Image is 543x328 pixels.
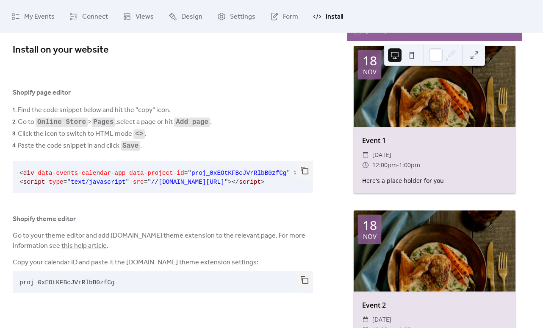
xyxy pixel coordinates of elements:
a: Connect [63,3,114,29]
code: Online Store [37,118,86,126]
span: Go to your theme editor and add [DOMAIN_NAME] theme extension to the relevant page. For more info... [13,231,313,251]
span: 12:00pm [372,160,397,170]
a: My Events [5,3,61,29]
span: = [64,179,67,185]
span: > [294,170,298,177]
span: Connect [82,10,108,23]
span: 1:00pm [399,160,420,170]
span: Paste the code snippet in and click . [18,141,142,151]
code: Add page [176,118,208,126]
span: //[DOMAIN_NAME][URL] [151,179,224,185]
span: My Events [24,10,55,23]
span: Go to > , select a page or hit . [18,117,212,127]
span: Shopify page editor [13,88,71,98]
span: src [133,179,144,185]
div: 18 [363,54,377,67]
a: Settings [211,3,262,29]
span: Settings [230,10,255,23]
a: Views [116,3,160,29]
span: [DATE] [372,150,391,160]
span: text/javascript [71,179,126,185]
span: proj_0xEOtKFBcJVrRlbB0zfCg [19,279,115,286]
a: this help article [61,239,107,252]
span: script [23,179,45,185]
span: - [397,160,399,170]
span: " [286,170,290,177]
div: 18 [363,219,377,232]
div: Here's a place holder for you [354,176,515,185]
span: data-events-calendar-app [38,170,125,177]
span: script [239,179,261,185]
div: Event 1 [354,135,515,146]
code: Pages [93,118,114,126]
span: = [184,170,188,177]
span: " [188,170,191,177]
span: < [19,170,23,177]
a: Form [264,3,305,29]
div: ​ [362,150,369,160]
div: Nov [363,69,377,75]
span: Design [181,10,202,23]
code: Save [122,142,139,150]
span: proj_0xEOtKFBcJVrRlbB0zfCg [191,170,287,177]
span: div [23,170,34,177]
span: Install [326,10,343,23]
span: Form [283,10,298,23]
div: ​ [362,314,369,325]
div: Nov [363,233,377,240]
a: Install [307,3,349,29]
span: = [144,179,148,185]
span: > [228,179,232,185]
span: data-project-id [129,170,184,177]
span: Install on your website [13,41,108,59]
span: Views [136,10,154,23]
span: " [67,179,71,185]
span: > [261,179,265,185]
code: <> [135,130,143,138]
span: < [19,179,23,185]
span: " [147,179,151,185]
span: Click the icon to switch to HTML mode . [18,129,147,139]
span: Shopify theme editor [13,214,76,224]
span: " [224,179,228,185]
a: Design [162,3,209,29]
span: [DATE] [372,314,391,325]
div: ​ [362,160,369,170]
span: Copy your calendar ID and paste it the [DOMAIN_NAME] theme extension settings: [13,258,258,268]
span: </ [232,179,239,185]
span: Find the code snippet below and hit the "copy" icon. [18,105,171,115]
div: Event 2 [354,300,515,310]
span: type [49,179,64,185]
span: " [125,179,129,185]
